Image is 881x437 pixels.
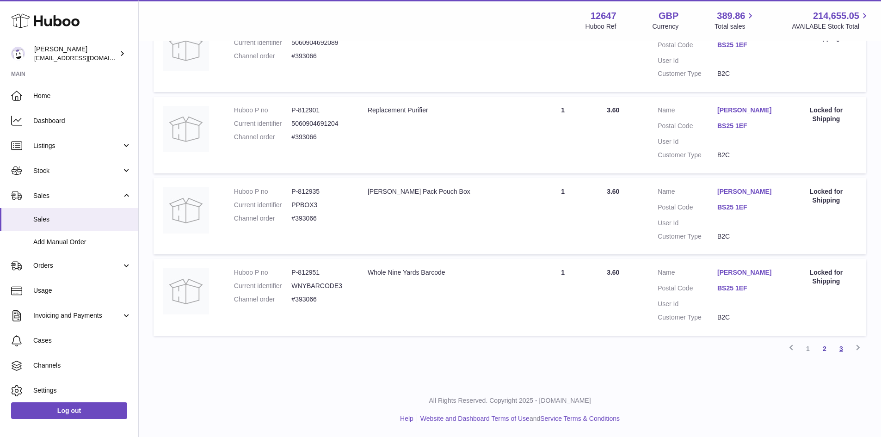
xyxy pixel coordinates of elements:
[234,214,292,223] dt: Channel order
[291,119,349,128] dd: 5060904691204
[717,10,745,22] span: 389.86
[400,415,413,422] a: Help
[368,106,519,115] div: Replacement Purifier
[33,191,122,200] span: Sales
[717,106,777,115] a: [PERSON_NAME]
[795,187,857,205] div: Locked for Shipping
[658,122,717,133] dt: Postal Code
[540,415,620,422] a: Service Terms & Conditions
[658,137,717,146] dt: User Id
[291,106,349,115] dd: P-812901
[163,268,209,314] img: no-photo.jpg
[795,268,857,286] div: Locked for Shipping
[591,10,616,22] strong: 12647
[658,313,717,322] dt: Customer Type
[234,38,292,47] dt: Current identifier
[33,142,122,150] span: Listings
[33,117,131,125] span: Dashboard
[291,282,349,290] dd: WNYBARCODE3
[658,69,717,78] dt: Customer Type
[33,92,131,100] span: Home
[34,54,136,62] span: [EMAIL_ADDRESS][DOMAIN_NAME]
[717,41,777,49] a: BS25 1EF
[717,69,777,78] dd: B2C
[658,300,717,308] dt: User Id
[291,38,349,47] dd: 5060904692089
[234,187,292,196] dt: Huboo P no
[607,269,619,276] span: 3.60
[717,187,777,196] a: [PERSON_NAME]
[163,25,209,71] img: no-photo.jpg
[653,22,679,31] div: Currency
[34,45,117,62] div: [PERSON_NAME]
[585,22,616,31] div: Huboo Ref
[658,284,717,295] dt: Postal Code
[528,97,598,173] td: 1
[658,219,717,228] dt: User Id
[792,22,870,31] span: AVAILABLE Stock Total
[816,340,833,357] a: 2
[291,187,349,196] dd: P-812935
[795,106,857,123] div: Locked for Shipping
[658,56,717,65] dt: User Id
[417,414,620,423] li: and
[33,286,131,295] span: Usage
[234,52,292,61] dt: Channel order
[717,151,777,160] dd: B2C
[607,188,619,195] span: 3.60
[33,361,131,370] span: Channels
[234,106,292,115] dt: Huboo P no
[234,119,292,128] dt: Current identifier
[717,232,777,241] dd: B2C
[163,106,209,152] img: no-photo.jpg
[528,178,598,255] td: 1
[658,232,717,241] dt: Customer Type
[291,214,349,223] dd: #393066
[792,10,870,31] a: 214,655.05 AVAILABLE Stock Total
[658,268,717,279] dt: Name
[715,22,756,31] span: Total sales
[717,268,777,277] a: [PERSON_NAME]
[291,52,349,61] dd: #393066
[717,284,777,293] a: BS25 1EF
[528,16,598,92] td: 1
[33,336,131,345] span: Cases
[163,187,209,234] img: no-photo.jpg
[11,47,25,61] img: internalAdmin-12647@internal.huboo.com
[33,261,122,270] span: Orders
[658,151,717,160] dt: Customer Type
[33,386,131,395] span: Settings
[528,259,598,336] td: 1
[234,133,292,142] dt: Channel order
[234,268,292,277] dt: Huboo P no
[717,203,777,212] a: BS25 1EF
[658,41,717,52] dt: Postal Code
[234,295,292,304] dt: Channel order
[658,187,717,198] dt: Name
[717,122,777,130] a: BS25 1EF
[33,215,131,224] span: Sales
[658,106,717,117] dt: Name
[291,295,349,304] dd: #393066
[717,313,777,322] dd: B2C
[715,10,756,31] a: 389.86 Total sales
[291,133,349,142] dd: #393066
[813,10,859,22] span: 214,655.05
[659,10,678,22] strong: GBP
[33,311,122,320] span: Invoicing and Payments
[607,106,619,114] span: 3.60
[368,187,519,196] div: [PERSON_NAME] Pack Pouch Box
[658,203,717,214] dt: Postal Code
[234,282,292,290] dt: Current identifier
[33,238,131,246] span: Add Manual Order
[146,396,874,405] p: All Rights Reserved. Copyright 2025 - [DOMAIN_NAME]
[234,201,292,209] dt: Current identifier
[368,268,519,277] div: Whole Nine Yards Barcode
[833,340,850,357] a: 3
[291,268,349,277] dd: P-812951
[33,166,122,175] span: Stock
[291,201,349,209] dd: PPBOX3
[11,402,127,419] a: Log out
[800,340,816,357] a: 1
[420,415,530,422] a: Website and Dashboard Terms of Use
